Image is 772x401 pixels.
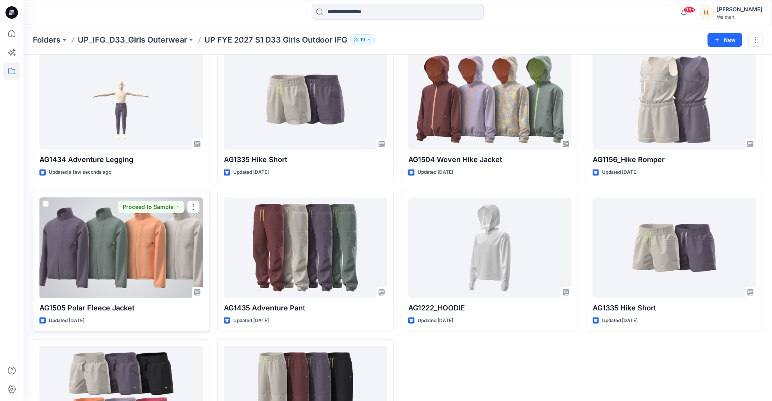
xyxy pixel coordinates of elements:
p: AG1434 Adventure Legging [39,154,203,165]
p: AG1505 Polar Fleece Jacket [39,303,203,314]
a: Folders [33,34,61,45]
p: AG1335 Hike Short [593,303,756,314]
button: 19 [350,34,375,45]
p: AG1335 Hike Short [224,154,387,165]
p: Updated [DATE] [233,168,269,176]
p: Updated [DATE] [602,317,638,325]
a: AG1504 Woven Hike Jacket [408,49,572,150]
p: Updated [DATE] [602,168,638,176]
button: New [708,33,742,47]
p: 19 [360,36,365,44]
p: AG1156_Hike Romper [593,154,756,165]
span: 99+ [684,7,695,13]
a: AG1156_Hike Romper [593,49,756,150]
p: Updated [DATE] [418,168,453,176]
p: Updated [DATE] [49,317,84,325]
p: Updated a few seconds ago [49,168,111,176]
a: AG1335 Hike Short [593,198,756,298]
p: AG1504 Woven Hike Jacket [408,154,572,165]
p: Updated [DATE] [418,317,453,325]
a: AG1435 Adventure Pant [224,198,387,298]
div: [PERSON_NAME] [717,5,762,14]
div: LL [700,5,714,20]
p: Updated [DATE] [233,317,269,325]
a: AG1505 Polar Fleece Jacket [39,198,203,298]
a: UP_IFG_D33_Girls Outerwear [78,34,187,45]
div: Walmart [717,14,762,20]
a: AG1434 Adventure Legging [39,49,203,150]
p: UP FYE 2027 S1 D33 Girls Outdoor IFG [204,34,347,45]
p: AG1435 Adventure Pant [224,303,387,314]
a: AG1335 Hike Short [224,49,387,150]
p: AG1222_HOODIE [408,303,572,314]
a: AG1222_HOODIE [408,198,572,298]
